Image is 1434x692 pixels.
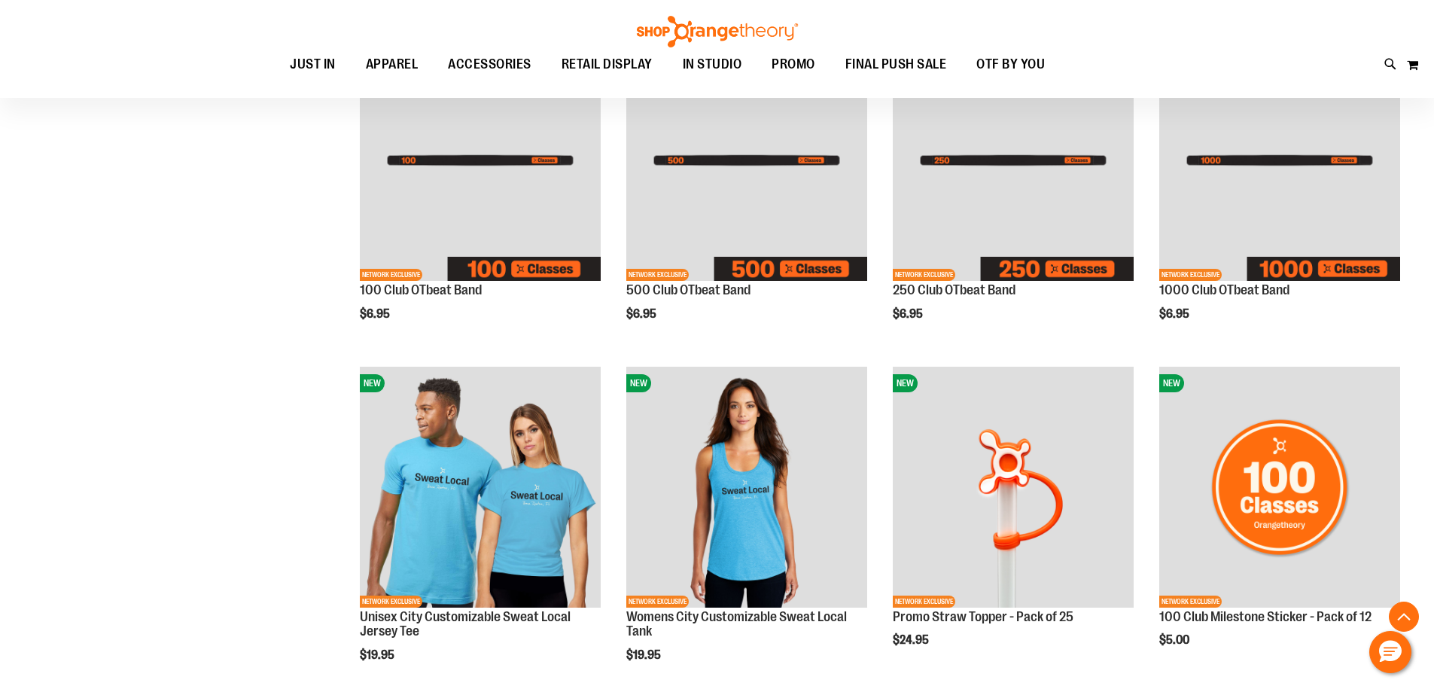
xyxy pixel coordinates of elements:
[626,596,689,608] span: NETWORK EXCLUSIVE
[683,47,742,81] span: IN STUDIO
[360,374,385,392] span: NEW
[1159,633,1192,647] span: $5.00
[1369,631,1411,673] button: Hello, have a question? Let’s chat.
[351,47,434,82] a: APPAREL
[885,359,1141,686] div: product
[626,648,663,662] span: $19.95
[893,367,1134,608] img: Promo Straw Topper - Pack of 25
[1159,609,1372,624] a: 100 Club Milestone Sticker - Pack of 12
[976,47,1045,81] span: OTF BY YOU
[360,596,422,608] span: NETWORK EXCLUSIVE
[433,47,547,82] a: ACCESSORIES
[1159,367,1400,610] a: 100 Club Milestone Sticker - Pack of 12NEWNETWORK EXCLUSIVE
[360,269,422,281] span: NETWORK EXCLUSIVE
[1159,374,1184,392] span: NEW
[1389,602,1419,632] button: Back To Top
[1159,282,1289,297] a: 1000 Club OTbeat Band
[275,47,351,81] a: JUST IN
[1159,40,1400,283] a: Image of 1000 Club OTbeat BandNEWNETWORK EXCLUSIVE
[893,374,918,392] span: NEW
[668,47,757,82] a: IN STUDIO
[635,16,800,47] img: Shop Orangetheory
[830,47,962,82] a: FINAL PUSH SALE
[360,307,392,321] span: $6.95
[360,609,571,639] a: Unisex City Customizable Sweat Local Jersey Tee
[290,47,336,81] span: JUST IN
[360,367,601,610] a: Unisex City Customizable Fine Jersey TeeNEWNETWORK EXCLUSIVE
[893,596,955,608] span: NETWORK EXCLUSIVE
[448,47,531,81] span: ACCESSORIES
[626,269,689,281] span: NETWORK EXCLUSIVE
[360,40,601,283] a: Image of 100 Club OTbeat BandNEWNETWORK EXCLUSIVE
[360,40,601,281] img: Image of 100 Club OTbeat Band
[1159,40,1400,281] img: Image of 1000 Club OTbeat Band
[626,609,847,639] a: Womens City Customizable Sweat Local Tank
[360,648,397,662] span: $19.95
[352,32,608,352] div: product
[893,633,931,647] span: $24.95
[893,40,1134,281] img: Image of 250 Club OTbeat Band
[626,40,867,283] a: Image of 500 Club OTbeat BandNEWNETWORK EXCLUSIVE
[626,367,867,608] img: City Customizable Perfect Racerback Tank
[626,282,750,297] a: 500 Club OTbeat Band
[360,367,601,608] img: Unisex City Customizable Fine Jersey Tee
[1159,367,1400,608] img: 100 Club Milestone Sticker - Pack of 12
[893,282,1015,297] a: 250 Club OTbeat Band
[893,40,1134,283] a: Image of 250 Club OTbeat BandNEWNETWORK EXCLUSIVE
[562,47,653,81] span: RETAIL DISPLAY
[961,47,1060,82] a: OTF BY YOU
[1159,269,1222,281] span: NETWORK EXCLUSIVE
[1159,596,1222,608] span: NETWORK EXCLUSIVE
[626,374,651,392] span: NEW
[626,307,659,321] span: $6.95
[547,47,668,82] a: RETAIL DISPLAY
[619,32,875,352] div: product
[893,307,925,321] span: $6.95
[845,47,947,81] span: FINAL PUSH SALE
[772,47,815,81] span: PROMO
[885,32,1141,352] div: product
[893,609,1073,624] a: Promo Straw Topper - Pack of 25
[1152,32,1408,352] div: product
[626,40,867,281] img: Image of 500 Club OTbeat Band
[1159,307,1192,321] span: $6.95
[360,282,482,297] a: 100 Club OTbeat Band
[757,47,830,82] a: PROMO
[893,367,1134,610] a: Promo Straw Topper - Pack of 25NEWNETWORK EXCLUSIVE
[1152,359,1408,686] div: product
[626,367,867,610] a: City Customizable Perfect Racerback TankNEWNETWORK EXCLUSIVE
[366,47,419,81] span: APPAREL
[893,269,955,281] span: NETWORK EXCLUSIVE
